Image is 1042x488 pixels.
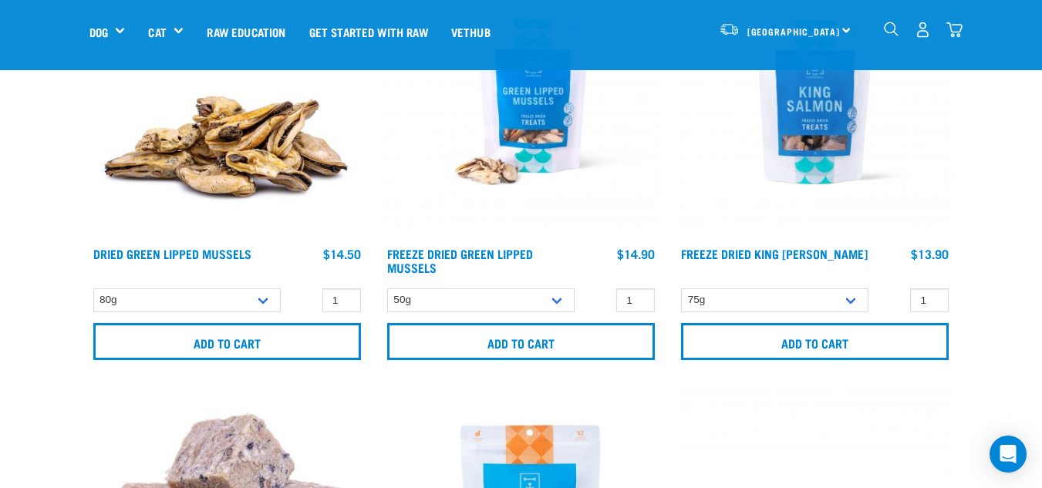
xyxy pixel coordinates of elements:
img: user.png [915,22,931,38]
input: 1 [910,288,949,312]
input: Add to cart [387,323,655,360]
a: Dog [89,23,108,41]
img: home-icon-1@2x.png [884,22,899,36]
img: home-icon@2x.png [946,22,963,38]
input: 1 [616,288,655,312]
a: Get started with Raw [298,1,440,62]
a: Raw Education [195,1,297,62]
input: Add to cart [93,323,361,360]
img: van-moving.png [719,22,740,36]
div: $13.90 [911,247,949,261]
a: Vethub [440,1,502,62]
a: Dried Green Lipped Mussels [93,250,251,257]
input: 1 [322,288,361,312]
a: Freeze Dried King [PERSON_NAME] [681,250,868,257]
a: Cat [148,23,166,41]
input: Add to cart [681,323,949,360]
div: Open Intercom Messenger [990,436,1027,473]
span: [GEOGRAPHIC_DATA] [747,29,841,34]
div: $14.90 [617,247,655,261]
a: Freeze Dried Green Lipped Mussels [387,250,533,271]
div: $14.50 [323,247,361,261]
